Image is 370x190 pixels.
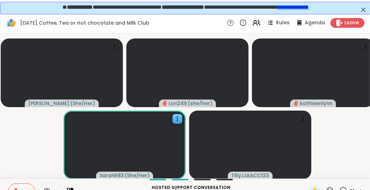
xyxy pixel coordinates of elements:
span: TillyJJAACC123 [232,172,269,179]
span: Lori246 [169,100,187,107]
span: Rules [276,19,289,26]
span: ( she/her ) [188,100,212,107]
span: ( She/Her ) [70,100,95,107]
img: ShareWell Logomark [6,17,17,29]
span: audio-muted [294,101,298,106]
span: Leave [344,19,359,26]
span: audio-muted [162,101,167,106]
span: kathleenlynn [300,100,333,107]
span: SarahR83 [100,172,124,179]
span: Agenda [305,19,325,26]
span: [DATE] Coffee, Tea or Hot chocolate and Milk Club [20,19,149,26]
span: ( She/Her ) [125,172,150,179]
span: [PERSON_NAME] [28,100,70,107]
